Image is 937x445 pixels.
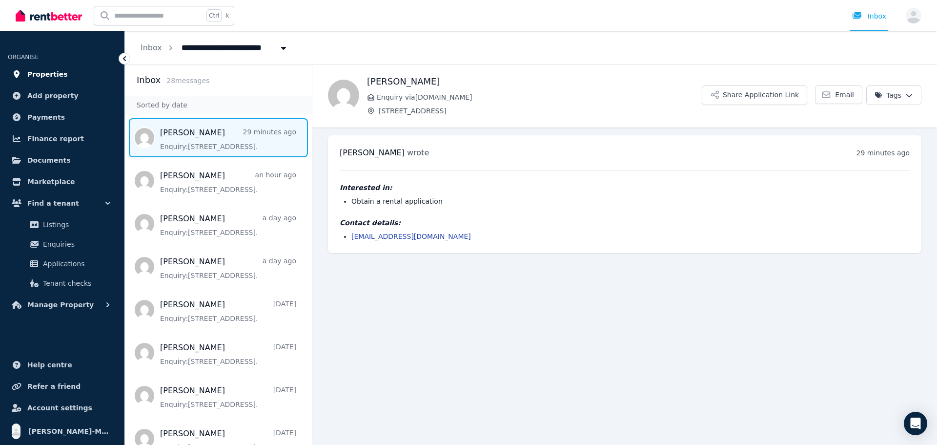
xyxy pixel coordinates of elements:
[340,183,910,192] h4: Interested in:
[125,96,312,114] div: Sorted by date
[12,254,113,274] a: Applications
[367,75,702,88] h1: [PERSON_NAME]
[835,90,854,100] span: Email
[8,107,117,127] a: Payments
[27,176,75,188] span: Marketplace
[28,425,113,437] span: [PERSON_NAME]-May [PERSON_NAME]
[43,219,109,231] span: Listings
[27,90,79,102] span: Add property
[702,85,807,105] button: Share Application Link
[8,129,117,148] a: Finance report
[8,193,117,213] button: Find a tenant
[16,8,82,23] img: RentBetter
[27,299,94,311] span: Manage Property
[160,213,296,237] a: [PERSON_NAME]a day agoEnquiry:[STREET_ADDRESS].
[8,172,117,191] a: Marketplace
[856,149,910,157] time: 29 minutes ago
[27,197,79,209] span: Find a tenant
[27,111,65,123] span: Payments
[27,68,68,80] span: Properties
[27,154,71,166] span: Documents
[8,398,117,418] a: Account settings
[8,355,117,375] a: Help centre
[27,381,81,392] span: Refer a friend
[328,80,359,111] img: Chloe
[160,299,296,323] a: [PERSON_NAME][DATE]Enquiry:[STREET_ADDRESS].
[852,11,886,21] div: Inbox
[160,127,296,151] a: [PERSON_NAME]29 minutes agoEnquiry:[STREET_ADDRESS].
[137,73,161,87] h2: Inbox
[8,86,117,106] a: Add property
[141,43,162,52] a: Inbox
[160,385,296,409] a: [PERSON_NAME][DATE]Enquiry:[STREET_ADDRESS].
[815,85,862,104] a: Email
[407,148,429,157] span: wrote
[27,359,72,371] span: Help centre
[43,238,109,250] span: Enquiries
[160,256,296,280] a: [PERSON_NAME]a day agoEnquiry:[STREET_ADDRESS].
[351,196,910,206] li: Obtain a rental application
[904,412,927,435] div: Open Intercom Messenger
[12,234,113,254] a: Enquiries
[27,133,84,145] span: Finance report
[8,64,117,84] a: Properties
[866,85,921,105] button: Tags
[166,77,209,85] span: 28 message s
[340,218,910,228] h4: Contact details:
[160,342,296,366] a: [PERSON_NAME][DATE]Enquiry:[STREET_ADDRESS].
[43,277,109,289] span: Tenant checks
[27,402,92,414] span: Account settings
[12,215,113,234] a: Listings
[8,377,117,396] a: Refer a friend
[160,170,296,194] a: [PERSON_NAME]an hour agoEnquiry:[STREET_ADDRESS].
[125,31,304,64] nav: Breadcrumb
[43,258,109,270] span: Applications
[340,148,405,157] span: [PERSON_NAME]
[379,106,702,116] span: [STREET_ADDRESS]
[875,90,901,100] span: Tags
[351,233,471,240] a: [EMAIL_ADDRESS][DOMAIN_NAME]
[8,150,117,170] a: Documents
[12,274,113,293] a: Tenant checks
[377,92,702,102] span: Enquiry via [DOMAIN_NAME]
[206,9,222,22] span: Ctrl
[8,295,117,315] button: Manage Property
[225,12,229,20] span: k
[8,54,39,61] span: ORGANISE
